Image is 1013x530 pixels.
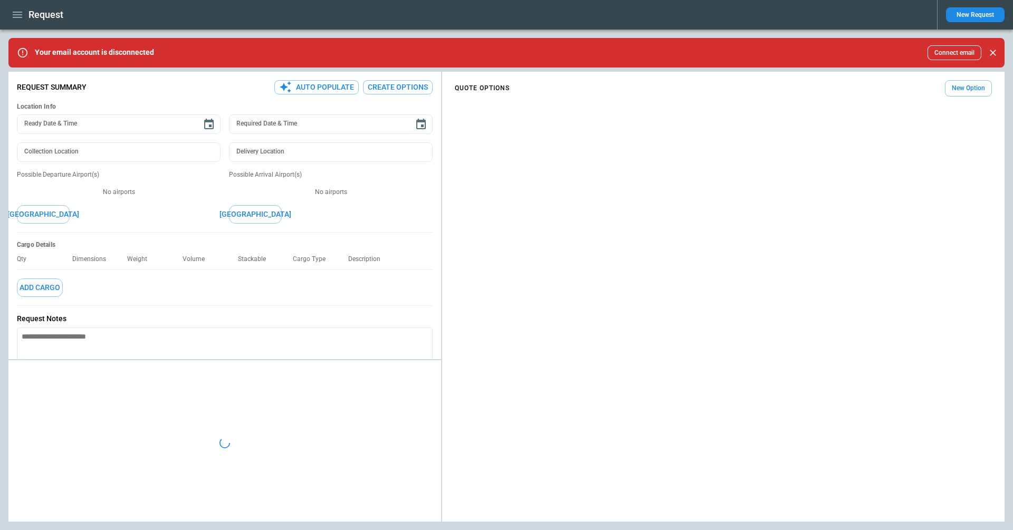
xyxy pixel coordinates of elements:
button: New Option [945,80,992,97]
p: Description [348,255,389,263]
p: Weight [127,255,156,263]
p: Cargo Type [293,255,334,263]
div: dismiss [986,41,1000,64]
button: [GEOGRAPHIC_DATA] [17,205,70,224]
h6: Location Info [17,103,433,111]
p: Your email account is disconnected [35,48,154,57]
button: Create Options [363,80,433,94]
p: Dimensions [72,255,114,263]
p: Possible Departure Airport(s) [17,170,221,179]
h1: Request [28,8,63,21]
h4: QUOTE OPTIONS [455,86,510,91]
p: No airports [229,188,433,197]
button: Auto Populate [274,80,359,94]
h6: Cargo Details [17,241,433,249]
button: Add Cargo [17,278,63,297]
button: Close [986,45,1000,60]
button: [GEOGRAPHIC_DATA] [229,205,282,224]
div: scrollable content [442,76,1005,101]
button: Choose date [410,114,432,135]
p: Request Notes [17,314,433,323]
p: Volume [183,255,213,263]
button: Connect email [928,45,981,60]
p: Request Summary [17,83,87,92]
p: Possible Arrival Airport(s) [229,170,433,179]
p: Stackable [238,255,274,263]
p: Qty [17,255,35,263]
button: Choose date [198,114,219,135]
button: New Request [946,7,1005,22]
p: No airports [17,188,221,197]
